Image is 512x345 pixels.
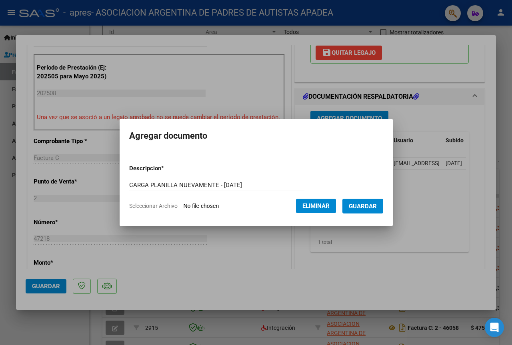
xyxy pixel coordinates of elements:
[485,318,504,337] div: Open Intercom Messenger
[129,203,178,209] span: Seleccionar Archivo
[129,164,206,173] p: Descripcion
[296,199,336,213] button: Eliminar
[302,202,330,209] span: Eliminar
[129,128,383,144] h2: Agregar documento
[342,199,383,213] button: Guardar
[349,203,377,210] span: Guardar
